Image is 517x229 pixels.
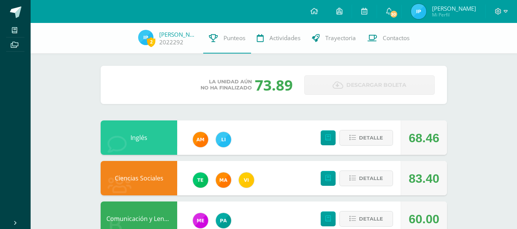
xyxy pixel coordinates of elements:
[325,34,356,42] span: Trayectoria
[159,38,183,46] a: 2022292
[306,23,362,54] a: Trayectoria
[411,4,426,19] img: d72ece5849e75a8ab3d9f762b2869359.png
[138,30,153,45] img: d72ece5849e75a8ab3d9f762b2869359.png
[409,121,439,155] div: 68.46
[339,211,393,227] button: Detalle
[251,23,306,54] a: Actividades
[409,161,439,196] div: 83.40
[201,79,252,91] span: La unidad aún no ha finalizado
[159,31,197,38] a: [PERSON_NAME]
[203,23,251,54] a: Punteos
[193,132,208,147] img: 27d1f5085982c2e99c83fb29c656b88a.png
[216,132,231,147] img: 82db8514da6684604140fa9c57ab291b.png
[389,10,398,18] span: 30
[432,11,476,18] span: Mi Perfil
[339,130,393,146] button: Detalle
[193,172,208,188] img: 43d3dab8d13cc64d9a3940a0882a4dc3.png
[147,37,155,47] span: 2
[362,23,415,54] a: Contactos
[359,212,383,226] span: Detalle
[339,171,393,186] button: Detalle
[269,34,300,42] span: Actividades
[193,213,208,228] img: 498c526042e7dcf1c615ebb741a80315.png
[255,75,293,95] div: 73.89
[101,120,177,155] div: Inglés
[432,5,476,12] span: [PERSON_NAME]
[239,172,254,188] img: f428c1eda9873657749a26557ec094a8.png
[101,161,177,195] div: Ciencias Sociales
[383,34,409,42] span: Contactos
[216,213,231,228] img: 53dbe22d98c82c2b31f74347440a2e81.png
[359,171,383,185] span: Detalle
[216,172,231,188] img: 266030d5bbfb4fab9f05b9da2ad38396.png
[223,34,245,42] span: Punteos
[346,76,406,94] span: Descargar boleta
[359,131,383,145] span: Detalle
